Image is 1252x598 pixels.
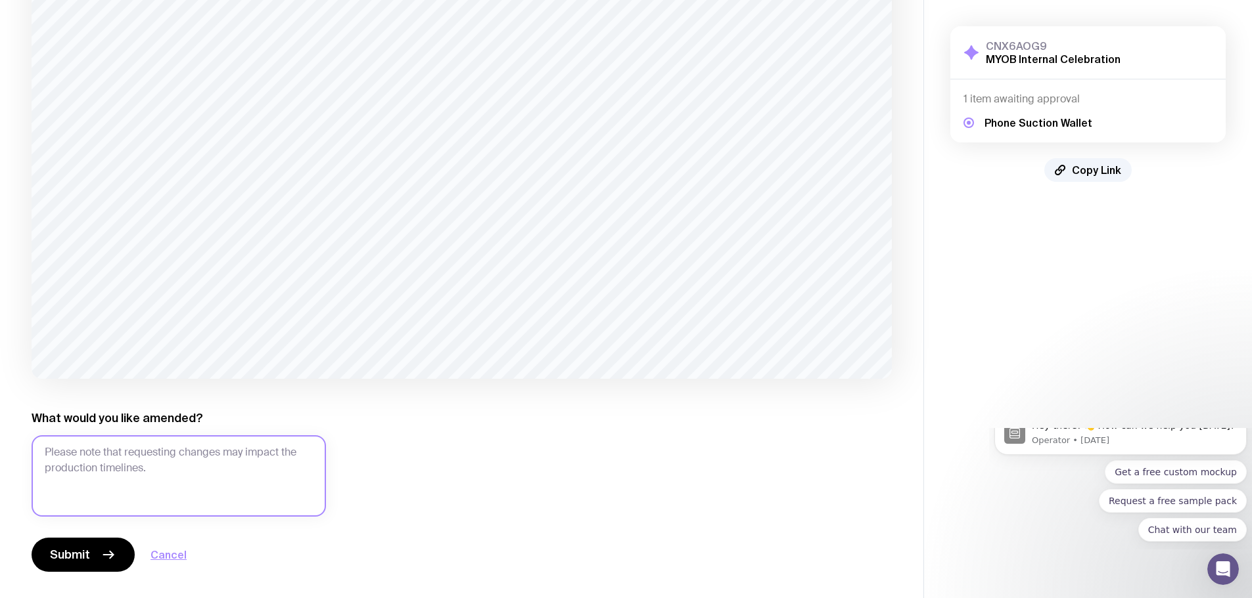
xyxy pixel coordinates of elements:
[986,53,1121,66] h2: MYOB Internal Celebration
[989,428,1252,549] iframe: Intercom notifications message
[1072,163,1121,177] span: Copy Link
[110,61,258,85] button: Quick reply: Request a free sample pack
[32,410,203,426] label: What would you like amended?
[149,90,258,114] button: Quick reply: Chat with our team
[1207,553,1239,585] iframe: Intercom live chat
[43,7,248,18] p: Message from Operator, sent 1w ago
[985,116,1092,129] h5: Phone Suction Wallet
[151,547,187,563] button: Cancel
[986,39,1121,53] h3: CNX6AOG9
[32,538,135,572] button: Submit
[50,547,90,563] span: Submit
[116,32,258,56] button: Quick reply: Get a free custom mockup
[5,32,258,114] div: Quick reply options
[963,93,1213,106] h4: 1 item awaiting approval
[1044,158,1132,182] button: Copy Link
